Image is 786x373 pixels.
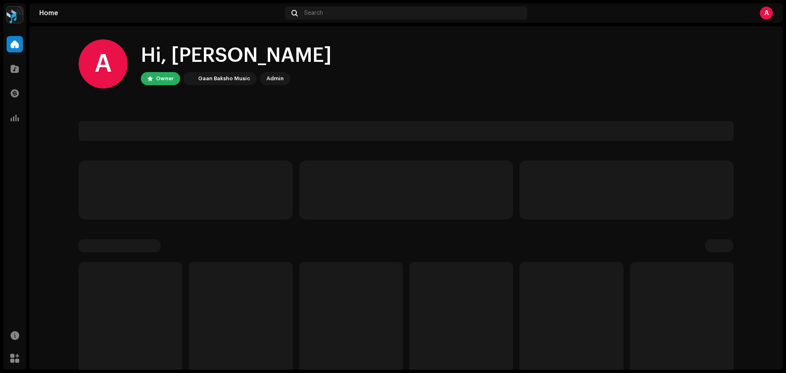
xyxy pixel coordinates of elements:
[304,10,323,16] span: Search
[198,74,250,84] div: Gaan Baksho Music
[39,10,282,16] div: Home
[156,74,174,84] div: Owner
[141,43,332,69] div: Hi, [PERSON_NAME]
[760,7,773,20] div: A
[185,74,195,84] img: 2dae3d76-597f-44f3-9fef-6a12da6d2ece
[7,7,23,23] img: 2dae3d76-597f-44f3-9fef-6a12da6d2ece
[267,74,284,84] div: Admin
[79,39,128,88] div: A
